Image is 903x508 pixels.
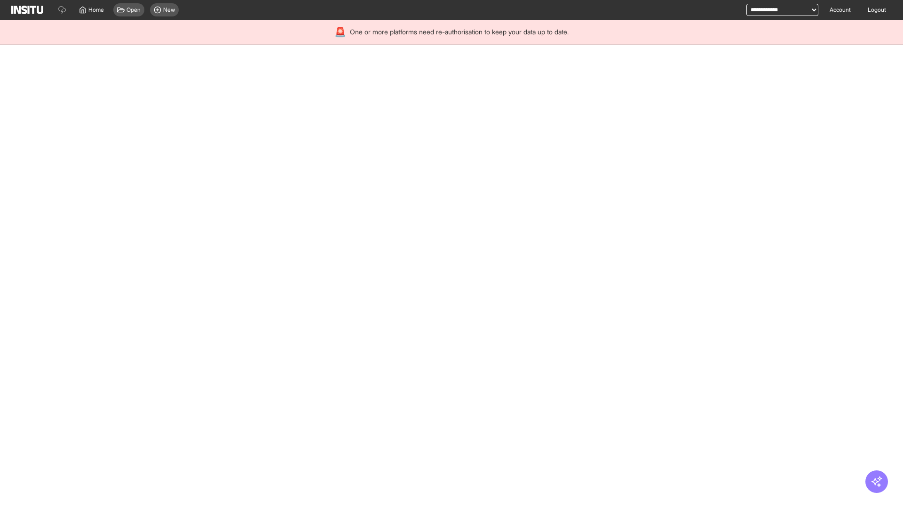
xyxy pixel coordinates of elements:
[163,6,175,14] span: New
[350,27,569,37] span: One or more platforms need re-authorisation to keep your data up to date.
[334,25,346,39] div: 🚨
[88,6,104,14] span: Home
[127,6,141,14] span: Open
[11,6,43,14] img: Logo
